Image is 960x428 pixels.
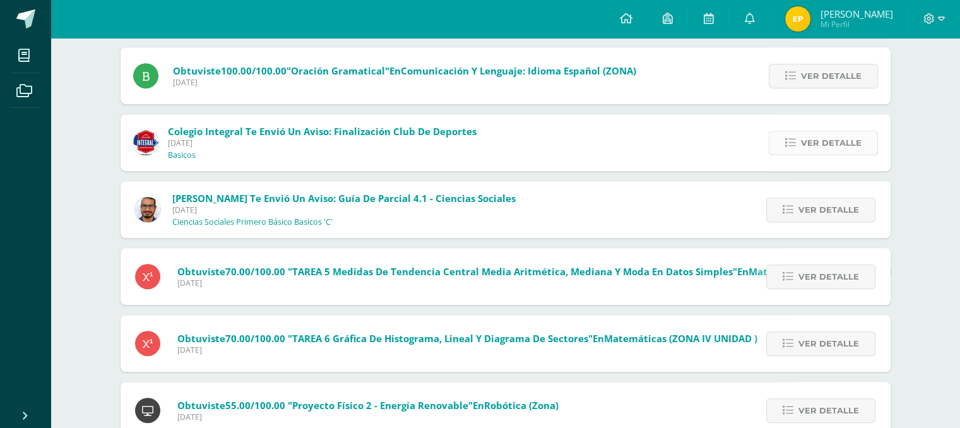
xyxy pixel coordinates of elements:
img: ef34ee16907c8215cd1846037ce38107.png [135,197,160,222]
span: Ver detalle [801,64,862,88]
span: [PERSON_NAME] [820,8,892,20]
span: Obtuviste en [173,64,636,77]
span: Ver detalle [801,131,862,155]
span: [DATE] [177,345,757,355]
span: Ver detalle [798,265,859,288]
span: "TAREA 5 Medidas de tendencia central Media aritmética, mediana y moda en datos simples" [288,265,737,278]
span: Ver detalle [798,399,859,422]
span: "TAREA 6 Gráfica de histograma, lineal y diagrama de sectores" [288,332,593,345]
span: "Proyecto Físico 2 - Energía Renovable" [288,399,473,412]
span: [DATE] [177,278,902,288]
span: 70.00/100.00 [225,332,285,345]
span: Colegio Integral te envió un aviso: Finalización Club de Deportes [168,125,477,138]
span: Obtuviste en [177,332,757,345]
span: Comunicación y Lenguaje: Idioma Español (ZONA) [401,64,636,77]
span: Mi Perfil [820,19,892,30]
span: [DATE] [177,412,559,422]
span: [DATE] [168,138,477,148]
img: 3d8ecf278a7f74c562a74fe44b321cd5.png [133,130,158,155]
p: Ciencias Sociales Primero Básico Basicos 'C' [172,217,333,227]
span: Ver detalle [798,198,859,222]
p: Basicos [168,150,196,160]
img: 787040e7a78eb0fdcffd44337a306522.png [785,6,810,32]
span: 100.00/100.00 [221,64,287,77]
span: Obtuviste en [177,265,902,278]
span: [DATE] [173,77,636,88]
span: Matemáticas (ZONA IV UNIDAD ) [604,332,757,345]
span: 55.00/100.00 [225,399,285,412]
span: Ver detalle [798,332,859,355]
span: [DATE] [172,205,516,215]
span: Robótica (Zona) [484,399,559,412]
span: 70.00/100.00 [225,265,285,278]
span: "Oración gramatical" [287,64,389,77]
span: [PERSON_NAME] te envió un aviso: Guía de parcial 4.1 - Ciencias Sociales [172,192,516,205]
span: Obtuviste en [177,399,559,412]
